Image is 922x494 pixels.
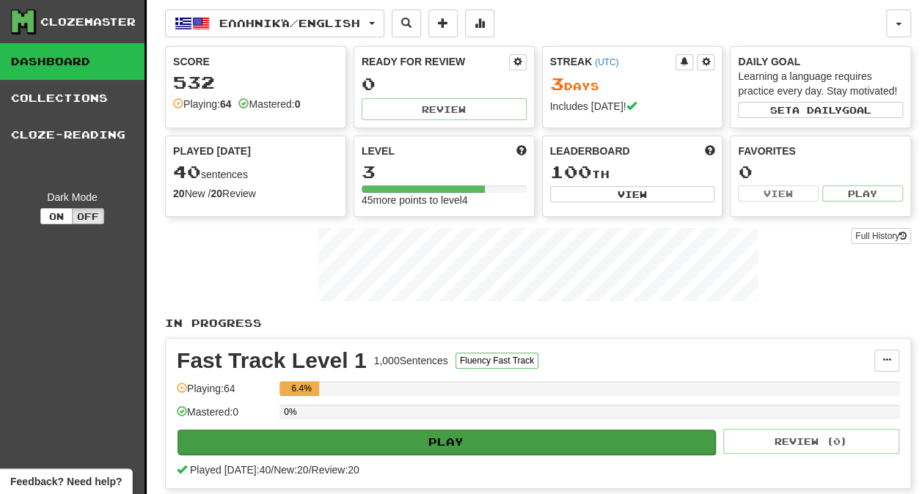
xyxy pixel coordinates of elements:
[738,54,903,69] div: Daily Goal
[10,474,122,489] span: Open feedback widget
[362,54,509,69] div: Ready for Review
[738,69,903,98] div: Learning a language requires practice every day. Stay motivated!
[738,144,903,158] div: Favorites
[550,163,715,182] div: th
[165,316,911,331] p: In Progress
[173,163,338,182] div: sentences
[595,57,618,67] a: (UTC)
[295,98,301,110] strong: 0
[220,98,232,110] strong: 64
[178,430,715,454] button: Play
[392,10,421,37] button: Search sentences
[177,405,272,429] div: Mastered: 0
[550,73,564,94] span: 3
[173,97,231,111] div: Playing:
[822,185,903,202] button: Play
[173,73,338,92] div: 532
[455,353,538,369] button: Fluency Fast Track
[362,163,527,181] div: 3
[165,10,384,37] button: Ελληνικά/English
[738,185,819,202] button: View
[550,75,715,94] div: Day s
[72,208,104,224] button: Off
[550,186,715,202] button: View
[173,186,338,201] div: New / Review
[550,54,676,69] div: Streak
[173,54,338,69] div: Score
[173,144,251,158] span: Played [DATE]
[173,161,201,182] span: 40
[362,98,527,120] button: Review
[284,381,319,396] div: 6.4%
[738,102,903,118] button: Seta dailygoal
[40,208,73,224] button: On
[173,188,185,199] strong: 20
[311,464,359,476] span: Review: 20
[465,10,494,37] button: More stats
[177,350,367,372] div: Fast Track Level 1
[362,75,527,93] div: 0
[190,464,271,476] span: Played [DATE]: 40
[704,144,714,158] span: This week in points, UTC
[211,188,222,199] strong: 20
[219,17,360,29] span: Ελληνικά / English
[723,429,899,454] button: Review (0)
[274,464,308,476] span: New: 20
[516,144,527,158] span: Score more points to level up
[362,144,395,158] span: Level
[309,464,312,476] span: /
[374,353,448,368] div: 1,000 Sentences
[362,193,527,207] div: 45 more points to level 4
[738,163,903,181] div: 0
[550,99,715,114] div: Includes [DATE]!
[177,381,272,405] div: Playing: 64
[550,144,630,158] span: Leaderboard
[550,161,592,182] span: 100
[11,190,133,204] div: Dark Mode
[271,464,274,476] span: /
[792,105,842,115] span: a daily
[238,97,300,111] div: Mastered:
[851,228,911,244] a: Full History
[428,10,458,37] button: Add sentence to collection
[40,15,136,29] div: Clozemaster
